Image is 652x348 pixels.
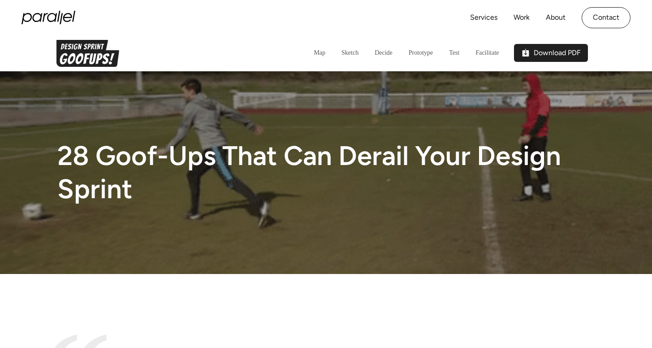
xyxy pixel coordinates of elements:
[534,48,581,57] h5: Download PDF
[54,40,121,67] img: Parallel
[57,139,595,206] h1: 28 Goof-Ups That Can Derail Your Design Sprint
[333,40,367,66] a: Sketch
[401,40,441,66] a: Prototype
[467,40,507,66] a: Facilitate
[514,11,530,24] a: Work
[582,7,630,28] a: Contact
[367,40,401,66] a: Decide
[306,40,333,66] a: Map
[441,40,467,66] a: Test
[546,11,566,24] a: About
[514,44,588,62] a: Download PDF
[521,48,530,57] img: pdf icon
[470,11,497,24] a: Services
